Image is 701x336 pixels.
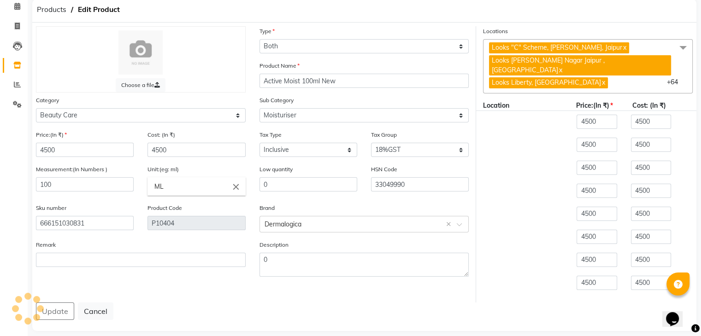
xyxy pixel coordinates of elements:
[569,101,625,110] div: Price:(In ₹)
[662,299,692,327] iframe: chat widget
[259,27,275,35] label: Type
[147,165,179,174] label: Unit:(eg: ml)
[476,101,569,110] div: Location
[622,43,626,52] a: x
[147,204,182,212] label: Product Code
[492,56,605,74] span: Looks [PERSON_NAME] Nagar Jaipur , [GEOGRAPHIC_DATA]
[259,165,293,174] label: Low quantity
[147,216,245,230] input: Leave empty to Autogenerate
[231,181,241,191] i: Close
[118,30,163,75] img: Cinque Terre
[78,302,113,320] button: Cancel
[32,1,71,18] span: Products
[667,78,685,86] span: +64
[259,96,294,104] label: Sub Category
[259,204,275,212] label: Brand
[601,78,605,87] a: x
[446,220,454,229] span: Clear all
[73,1,124,18] span: Edit Product
[492,43,622,52] span: Looks "C" Scheme, [PERSON_NAME], Jaipur
[36,241,56,249] label: Remark
[259,131,282,139] label: Tax Type
[371,165,397,174] label: HSN Code
[492,78,601,87] span: Looks Liberty, [GEOGRAPHIC_DATA]
[625,101,681,110] div: Cost: (In ₹)
[259,241,289,249] label: Description
[558,66,562,74] a: x
[36,165,107,174] label: Measurement:(In Numbers )
[371,131,397,139] label: Tax Group
[36,131,67,139] label: Price:(In ₹)
[116,78,165,92] label: Choose a file
[483,27,508,35] label: Locations
[147,131,175,139] label: Cost: (In ₹)
[259,62,300,70] label: Product Name
[36,96,59,104] label: Category
[36,204,66,212] label: Sku number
